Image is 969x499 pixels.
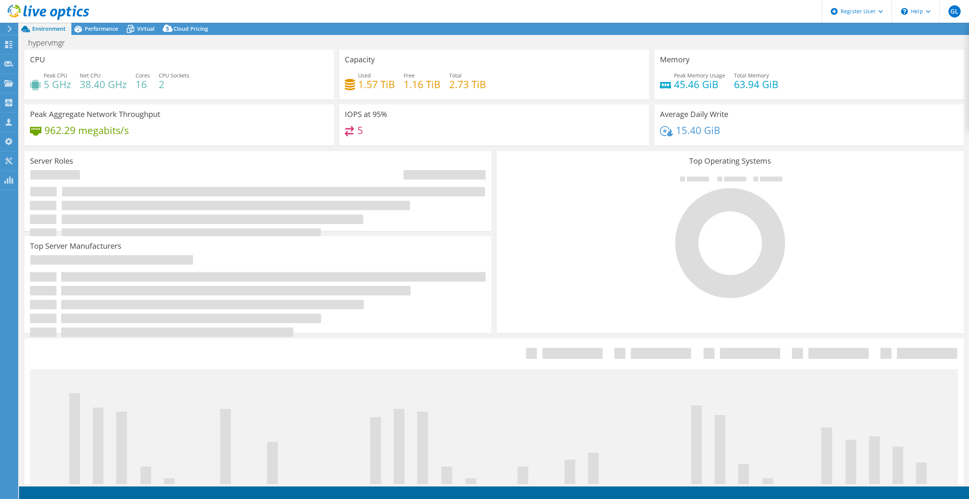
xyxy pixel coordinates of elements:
h3: Capacity [345,55,375,64]
h3: Peak Aggregate Network Throughput [30,110,160,118]
h4: 5 [357,126,363,134]
span: Peak Memory Usage [674,72,725,79]
h4: 63.94 GiB [734,80,778,88]
span: Free [404,72,415,79]
h3: Top Server Manufacturers [30,242,122,250]
span: GL [948,5,961,17]
span: Total Memory [734,72,769,79]
h4: 5 GHz [44,80,71,88]
h3: Server Roles [30,157,73,165]
span: Performance [85,25,118,32]
h3: Top Operating Systems [502,157,958,165]
span: Virtual [137,25,155,32]
span: Net CPU [80,72,101,79]
h4: 15.40 GiB [676,126,720,134]
span: Used [358,72,371,79]
h3: CPU [30,55,45,64]
h4: 16 [136,80,150,88]
span: Total [449,72,462,79]
h1: hypervmgr [25,39,77,47]
h3: Average Daily Write [660,110,728,118]
h3: IOPS at 95% [345,110,387,118]
h4: 962.29 megabits/s [44,126,129,134]
h4: 2.73 TiB [449,80,486,88]
span: CPU Sockets [159,72,189,79]
h4: 2 [159,80,189,88]
h4: 38.40 GHz [80,80,127,88]
h4: 1.57 TiB [358,80,395,88]
span: Peak CPU [44,72,67,79]
span: Cores [136,72,150,79]
span: Cloud Pricing [174,25,208,32]
h3: Memory [660,55,690,64]
h4: 1.16 TiB [404,80,440,88]
svg: \n [901,8,908,15]
span: Environment [32,25,66,32]
h4: 45.46 GiB [674,80,725,88]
